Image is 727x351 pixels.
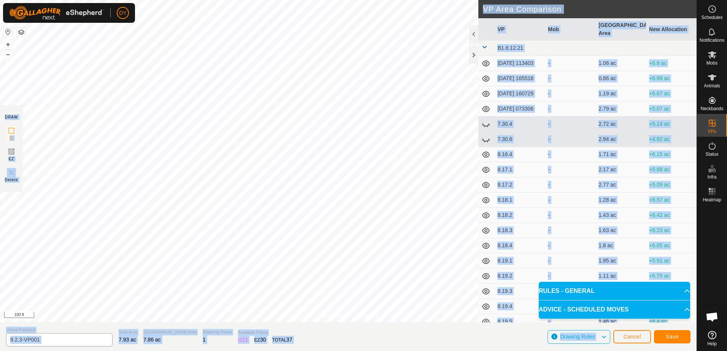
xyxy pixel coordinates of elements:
td: +6.23 ac [646,223,697,238]
td: [DATE] 165516 [494,71,545,86]
div: - [548,166,592,174]
td: +5.09 ac [646,177,697,193]
td: 1.63 ac [595,223,646,238]
div: - [548,135,592,143]
span: 7.86 ac [143,337,161,343]
div: IZ [238,336,248,344]
span: RULES - GENERAL [539,286,595,296]
span: [GEOGRAPHIC_DATA] Area [143,329,197,335]
span: EZ [9,156,14,162]
td: 1.43 ac [595,208,646,223]
td: 7.30.4 [494,117,545,132]
td: [DATE] 113403 [494,56,545,71]
td: 1.06 ac [595,56,646,71]
td: 1.19 ac [595,86,646,101]
td: 1.46 ac [595,314,646,329]
div: - [548,211,592,219]
td: +6.57 ac [646,193,697,208]
button: Cancel [613,330,651,343]
td: 1.28 ac [595,193,646,208]
div: EZ [254,336,266,344]
td: 8.18.1 [494,193,545,208]
td: +5.14 ac [646,117,697,132]
div: - [548,196,592,204]
div: - [548,90,592,98]
th: New Allocation [646,18,697,41]
td: +6.05 ac [646,238,697,253]
td: [DATE] 160729 [494,86,545,101]
td: 8.19.5 [494,314,545,329]
span: Delete [5,177,18,183]
span: Available Points [238,329,292,336]
td: +6.15 ac [646,147,697,162]
button: + [3,40,13,49]
td: 1.71 ac [595,147,646,162]
span: Status [705,152,718,157]
span: Total Area [119,329,137,335]
div: DRAW [5,114,18,120]
td: +6.99 ac [646,71,697,86]
button: – [3,50,13,59]
h2: VP Area Comparison [483,5,697,14]
span: 21 [242,337,248,343]
td: 8.19.1 [494,253,545,269]
span: Notifications [700,38,724,43]
div: - [548,242,592,250]
td: 2.77 ac [595,177,646,193]
div: - [548,59,592,67]
a: Privacy Policy [318,312,347,319]
span: Save [666,334,679,340]
span: ADVICE - SCHEDULED MOVES [539,305,629,314]
span: Cancel [623,334,641,340]
td: 8.18.3 [494,223,545,238]
td: 1.11 ac [595,269,646,284]
span: 37 [286,337,292,343]
td: 2.17 ac [595,162,646,177]
span: Infra [707,175,716,179]
span: 30 [260,337,266,343]
td: 8.17.1 [494,162,545,177]
td: 1.95 ac [595,253,646,269]
div: - [548,74,592,82]
span: Watering Points [203,329,232,335]
img: VP [7,168,16,177]
div: - [548,150,592,158]
div: - [548,105,592,113]
span: Virtual Paddock [6,327,113,333]
div: - [548,181,592,189]
td: 2.94 ac [595,132,646,147]
td: 0.86 ac [595,71,646,86]
span: Schedules [701,15,722,20]
td: +5.07 ac [646,101,697,117]
td: 8.16.4 [494,147,545,162]
td: 2.72 ac [595,117,646,132]
span: IZ [10,135,14,141]
td: +6.8 ac [646,56,697,71]
div: - [548,226,592,234]
th: VP [494,18,545,41]
div: - [548,120,592,128]
button: Save [654,330,690,343]
td: +5.91 ac [646,253,697,269]
div: - [548,272,592,280]
span: Help [707,342,717,346]
div: - [548,318,592,326]
span: Drawing Rules [560,334,595,340]
button: Reset Map [3,27,13,36]
span: 1 [203,337,206,343]
span: 7.93 ac [119,337,136,343]
div: TOTAL [272,336,292,344]
img: Gallagher Logo [9,6,104,20]
p-accordion-header: RULES - GENERAL [539,282,690,300]
button: Map Layers [17,28,26,37]
td: 8.19.3 [494,284,545,299]
td: 8.18.2 [494,208,545,223]
td: +6.75 ac [646,269,697,284]
p-accordion-header: ADVICE - SCHEDULED MOVES [539,300,690,319]
div: - [548,257,592,265]
td: +6.4 ac [646,314,697,329]
td: +6.42 ac [646,208,697,223]
td: 8.17.2 [494,177,545,193]
span: Mobs [706,61,717,65]
td: +4.92 ac [646,132,697,147]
